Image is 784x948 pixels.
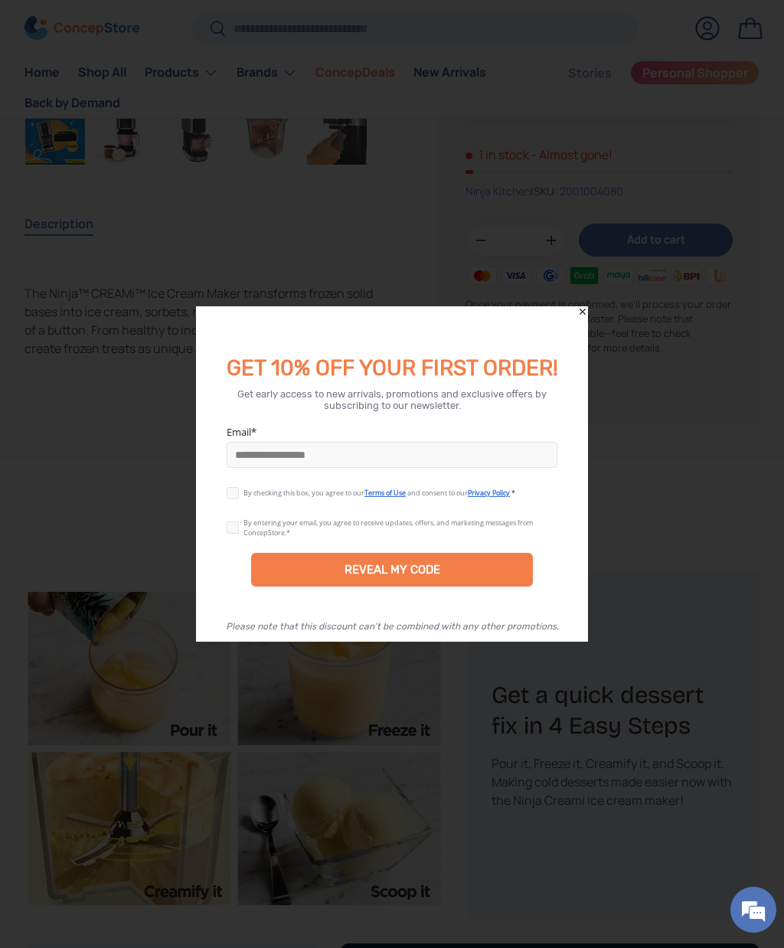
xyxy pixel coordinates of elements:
label: Email [227,425,557,439]
textarea: Type your message and hit 'Enter' [8,418,292,472]
div: Close [577,306,588,317]
span: and consent to our [407,488,468,498]
span: GET 10% OFF YOUR FIRST ORDER! [227,355,558,381]
span: We're online! [89,193,211,348]
div: Minimize live chat window [251,8,288,44]
div: Please note that this discount can’t be combined with any other promotions. [226,621,559,632]
span: By checking this box, you agree to our [243,488,364,498]
a: Privacy Policy [468,488,510,498]
div: REVEAL MY CODE [345,563,440,577]
div: By entering your email, you agree to receive updates, offers, and marketing messages from ConcepS... [243,518,533,538]
a: Terms of Use [364,488,406,498]
div: REVEAL MY CODE [251,553,533,587]
div: Chat with us now [80,86,257,106]
div: Get early access to new arrivals, promotions and exclusive offers by subscribing to our newsletter. [214,388,570,411]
